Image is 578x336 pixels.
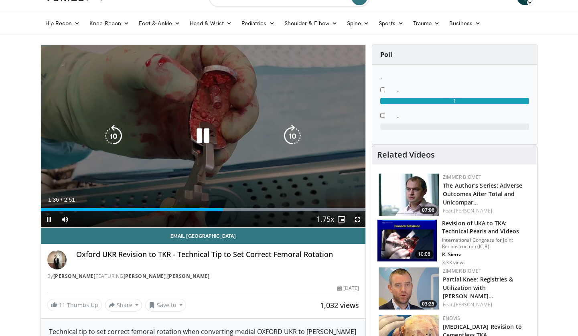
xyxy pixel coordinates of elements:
[391,111,535,120] dd: .
[124,273,166,279] a: [PERSON_NAME]
[443,182,522,206] a: The Author's Series: Adverse Outcomes After Total and Unicompar…
[48,196,59,203] span: 1:36
[379,174,439,216] a: 07:06
[167,273,210,279] a: [PERSON_NAME]
[443,207,531,215] div: Feat.
[454,301,492,308] a: [PERSON_NAME]
[379,174,439,216] img: 4abd115a-8a22-4fd0-a520-3f7252c4dbaf.150x105_q85_crop-smart_upscale.jpg
[41,228,366,244] a: Email [GEOGRAPHIC_DATA]
[61,196,63,203] span: /
[420,206,437,214] span: 07:06
[444,15,485,31] a: Business
[320,300,359,310] span: 1,032 views
[333,211,349,227] button: Enable picture-in-picture mode
[64,196,75,203] span: 2:51
[442,219,532,235] h3: Revision of UKA to TKA: Technical Pearls and Videos
[454,207,492,214] a: [PERSON_NAME]
[443,275,513,300] a: Partial Knee: Registries & Utilization with [PERSON_NAME]…
[41,211,57,227] button: Pause
[443,267,481,274] a: Zimmer Biomet
[47,273,359,280] div: By FEATURING ,
[442,237,532,250] p: International Congress for Joint Reconstruction (ICJR)
[76,250,359,259] h4: Oxford UKR Revision to TKR - Technical Tip to Set Correct Femoral Rotation
[185,15,237,31] a: Hand & Wrist
[442,251,532,258] p: R. Sierra
[380,50,392,59] strong: Poll
[105,299,142,312] button: Share
[237,15,280,31] a: Pediatrics
[145,299,186,312] button: Save to
[134,15,185,31] a: Foot & Ankle
[391,85,535,95] dd: .
[41,15,85,31] a: Hip Recon
[47,250,67,269] img: Avatar
[349,211,365,227] button: Fullscreen
[377,150,435,160] h4: Related Videos
[337,285,359,292] div: [DATE]
[379,267,439,310] img: 547c6eca-0cbb-49e5-aafa-19118ffed4b4.150x105_q85_crop-smart_upscale.jpg
[443,174,481,180] a: Zimmer Biomet
[47,299,102,311] a: 11 Thumbs Up
[53,273,96,279] a: [PERSON_NAME]
[380,98,529,104] div: 1
[443,315,460,322] a: Enovis
[443,301,531,308] div: Feat.
[342,15,374,31] a: Spine
[442,259,466,266] p: 3.3K views
[41,45,366,228] video-js: Video Player
[380,73,529,80] h6: .
[377,220,437,261] img: 9178dbf3-5ee4-4ecb-bec3-d6a21ab1ed0c.150x105_q85_crop-smart_upscale.jpg
[85,15,134,31] a: Knee Recon
[374,15,408,31] a: Sports
[317,211,333,227] button: Playback Rate
[408,15,445,31] a: Trauma
[57,211,73,227] button: Mute
[41,208,366,211] div: Progress Bar
[379,267,439,310] a: 03:25
[415,250,434,258] span: 10:08
[377,219,532,266] a: 10:08 Revision of UKA to TKA: Technical Pearls and Videos International Congress for Joint Recons...
[59,301,65,309] span: 11
[280,15,342,31] a: Shoulder & Elbow
[420,300,437,308] span: 03:25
